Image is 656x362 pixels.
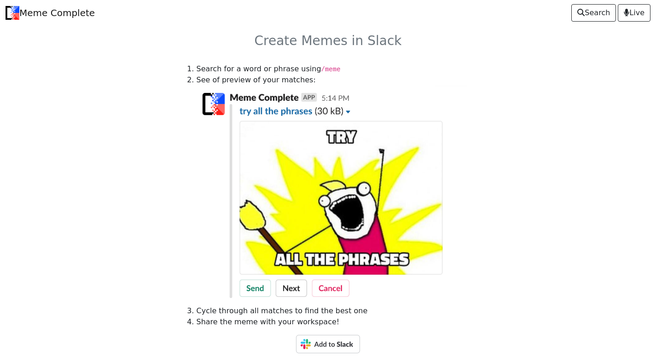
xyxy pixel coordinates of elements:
[6,6,19,20] img: Meme Complete
[321,66,341,73] code: /meme
[571,4,616,22] a: Search
[296,335,360,353] img: Add to Slack
[30,33,627,49] h3: Create Memes in Slack
[197,63,475,75] li: Search for a word or phrase using
[197,305,475,316] li: Cycle through all matches to find the best one
[197,75,475,306] li: See of preview of your matches:
[624,7,644,18] span: Live
[197,316,475,328] li: Share the meme with your workspace!
[6,4,95,22] a: Meme Complete
[197,86,475,306] img: slack.png
[618,4,650,22] a: Live
[577,7,610,18] span: Search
